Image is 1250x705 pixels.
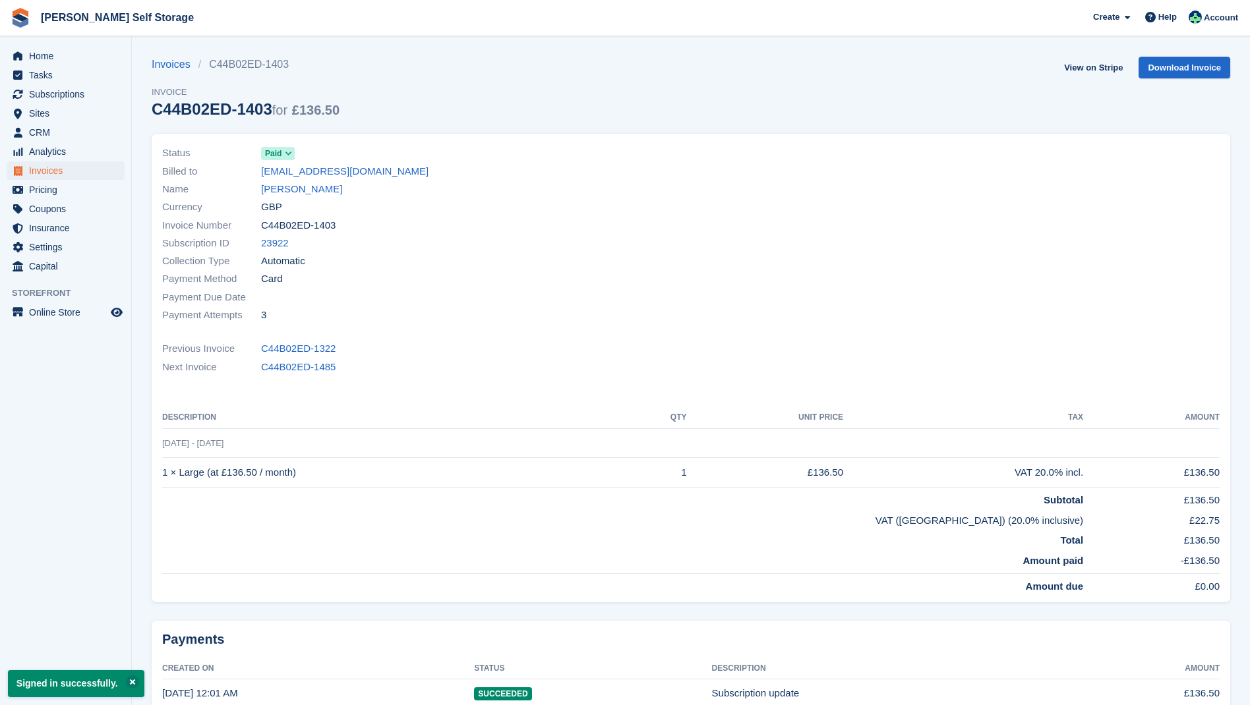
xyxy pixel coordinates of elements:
[261,200,282,215] span: GBP
[1072,658,1220,679] th: Amount
[1158,11,1177,24] span: Help
[474,687,531,700] span: Succeeded
[162,438,223,448] span: [DATE] - [DATE]
[109,304,125,320] a: Preview store
[29,66,108,84] span: Tasks
[162,407,630,428] th: Description
[152,86,340,99] span: Invoice
[1083,574,1220,594] td: £0.00
[162,254,261,269] span: Collection Type
[29,85,108,103] span: Subscriptions
[1026,580,1084,592] strong: Amount due
[1044,494,1083,505] strong: Subtotal
[162,458,630,488] td: 1 × Large (at £136.50 / month)
[29,257,108,275] span: Capital
[843,407,1083,428] th: Tax
[712,658,1073,679] th: Description
[1083,488,1220,508] td: £136.50
[162,658,474,679] th: Created On
[152,100,340,118] div: C44B02ED-1403
[29,303,108,322] span: Online Store
[29,104,108,123] span: Sites
[29,219,108,237] span: Insurance
[261,254,305,269] span: Automatic
[7,181,125,199] a: menu
[162,182,261,197] span: Name
[162,341,261,356] span: Previous Invoice
[29,123,108,142] span: CRM
[1189,11,1202,24] img: Dafydd Pritchard
[630,458,686,488] td: 1
[261,218,336,233] span: C44B02ED-1403
[261,271,283,287] span: Card
[162,360,261,375] span: Next Invoice
[292,103,340,117] span: £136.50
[261,164,429,179] a: [EMAIL_ADDRESS][DOMAIN_NAME]
[7,303,125,322] a: menu
[7,66,125,84] a: menu
[29,181,108,199] span: Pricing
[29,47,108,65] span: Home
[29,200,108,218] span: Coupons
[1083,458,1220,488] td: £136.50
[7,123,125,142] a: menu
[630,407,686,428] th: QTY
[261,360,336,375] a: C44B02ED-1485
[7,47,125,65] a: menu
[162,271,261,287] span: Payment Method
[1139,57,1230,78] a: Download Invoice
[7,142,125,161] a: menu
[29,142,108,161] span: Analytics
[1060,534,1083,546] strong: Total
[7,200,125,218] a: menu
[1083,528,1220,548] td: £136.50
[162,687,238,698] time: 2024-01-26 00:01:49 UTC
[162,200,261,215] span: Currency
[272,103,287,117] span: for
[8,670,144,697] p: Signed in successfully.
[474,658,711,679] th: Status
[1083,508,1220,528] td: £22.75
[7,219,125,237] a: menu
[162,236,261,251] span: Subscription ID
[7,85,125,103] a: menu
[1083,407,1220,428] th: Amount
[265,148,282,159] span: Paid
[261,146,295,161] a: Paid
[162,631,1220,648] h2: Payments
[686,407,843,428] th: Unit Price
[261,236,289,251] a: 23922
[1204,11,1238,24] span: Account
[843,465,1083,480] div: VAT 20.0% incl.
[7,161,125,180] a: menu
[29,161,108,180] span: Invoices
[152,57,198,72] a: Invoices
[261,341,336,356] a: C44B02ED-1322
[11,8,30,28] img: stora-icon-8386f47178a22dfd0bd8f6a31ec36ba5ce8667c1dd55bd0f319d3a0aa187defe.svg
[152,57,340,72] nav: breadcrumbs
[162,290,261,305] span: Payment Due Date
[1059,57,1128,78] a: View on Stripe
[261,182,342,197] a: [PERSON_NAME]
[12,287,131,300] span: Storefront
[162,164,261,179] span: Billed to
[261,308,266,323] span: 3
[162,308,261,323] span: Payment Attempts
[7,257,125,275] a: menu
[7,104,125,123] a: menu
[686,458,843,488] td: £136.50
[29,238,108,256] span: Settings
[36,7,199,28] a: [PERSON_NAME] Self Storage
[162,146,261,161] span: Status
[1023,555,1083,566] strong: Amount paid
[1093,11,1119,24] span: Create
[162,508,1083,528] td: VAT ([GEOGRAPHIC_DATA]) (20.0% inclusive)
[1083,548,1220,574] td: -£136.50
[162,218,261,233] span: Invoice Number
[7,238,125,256] a: menu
